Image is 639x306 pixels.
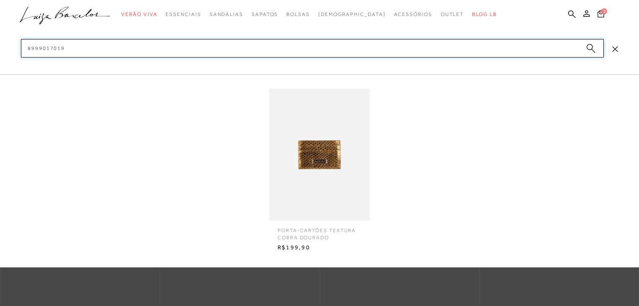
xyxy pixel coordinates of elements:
[318,11,386,17] span: [DEMOGRAPHIC_DATA]
[394,7,432,22] a: categoryNavScreenReaderText
[271,241,368,254] span: R$199,90
[267,89,372,254] a: PORTA-CARTÕES TEXTURA COBRA DOURADO PORTA-CARTÕES TEXTURA COBRA DOURADO R$199,90
[286,11,310,17] span: Bolsas
[269,89,370,221] img: PORTA-CARTÕES TEXTURA COBRA DOURADO
[472,7,496,22] a: BLOG LB
[210,7,243,22] a: categoryNavScreenReaderText
[166,7,201,22] a: categoryNavScreenReaderText
[121,11,157,17] span: Verão Viva
[601,8,607,14] span: 0
[286,7,310,22] a: categoryNavScreenReaderText
[21,39,604,58] input: Buscar.
[166,11,201,17] span: Essenciais
[441,11,464,17] span: Outlet
[271,221,368,241] span: PORTA-CARTÕES TEXTURA COBRA DOURADO
[394,11,432,17] span: Acessórios
[210,11,243,17] span: Sandálias
[441,7,464,22] a: categoryNavScreenReaderText
[121,7,157,22] a: categoryNavScreenReaderText
[472,11,496,17] span: BLOG LB
[252,11,278,17] span: Sapatos
[595,9,607,21] button: 0
[318,7,386,22] a: noSubCategoriesText
[252,7,278,22] a: categoryNavScreenReaderText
